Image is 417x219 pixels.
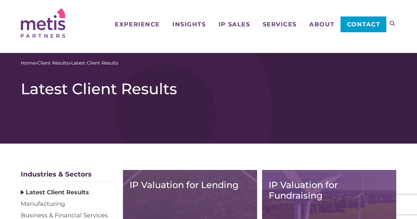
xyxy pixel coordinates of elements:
a: Manufacturing [21,200,65,207]
a: Client Results [37,60,69,67]
span: Insights [172,21,206,27]
a: Business & Financial Services [21,212,108,219]
span: » » [21,60,118,67]
span: Contact [347,21,380,27]
h1: Latest Client Results [21,80,396,98]
a: Contact [341,16,386,32]
a: Latest Client Results [26,189,89,196]
span: Services [263,21,297,27]
span: About [309,21,334,27]
h3: IP Valuation for Lending [130,180,251,190]
span: Experience [115,21,160,27]
a: Home [21,60,35,67]
span: IP Sales [219,21,250,27]
img: Metis Partners [21,8,65,38]
span: Latest Client Results [71,60,118,67]
h3: IP Valuation for Fundraising [269,180,390,201]
div: Industries & Sectors [21,170,113,182]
